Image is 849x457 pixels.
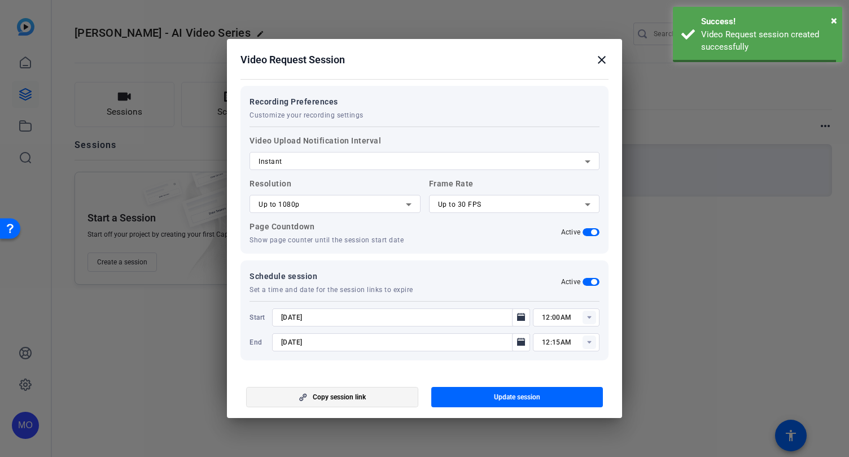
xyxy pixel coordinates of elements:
label: Frame Rate [429,177,600,213]
span: Schedule session [250,269,413,283]
span: Copy session link [313,393,366,402]
span: × [831,14,837,27]
mat-icon: close [595,53,609,67]
button: Copy session link [246,387,418,407]
button: Open calendar [512,333,530,351]
h2: Active [561,228,581,237]
input: Time [542,336,599,349]
input: Time [542,311,599,324]
button: Open calendar [512,308,530,327]
span: Up to 30 FPS [438,201,482,208]
span: Up to 1080p [259,201,300,208]
button: Close [831,12,837,29]
div: Success! [701,15,834,28]
input: Choose expiration date [281,336,510,349]
span: End [250,338,269,347]
span: Customize your recording settings [250,111,364,120]
span: Start [250,313,269,322]
h2: Active [561,277,581,286]
label: Video Upload Notification Interval [250,134,599,170]
div: Video Request Session [240,53,609,67]
p: Show page counter until the session start date [250,236,421,245]
button: Update session [431,387,603,407]
span: Update session [494,393,540,402]
div: Video Request session created successfully [701,28,834,54]
span: Set a time and date for the session links to expire [250,285,413,294]
label: Resolution [250,177,421,213]
input: Choose start date [281,311,510,324]
p: Page Countdown [250,220,421,233]
span: Instant [259,158,282,166]
span: Recording Preferences [250,95,364,108]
